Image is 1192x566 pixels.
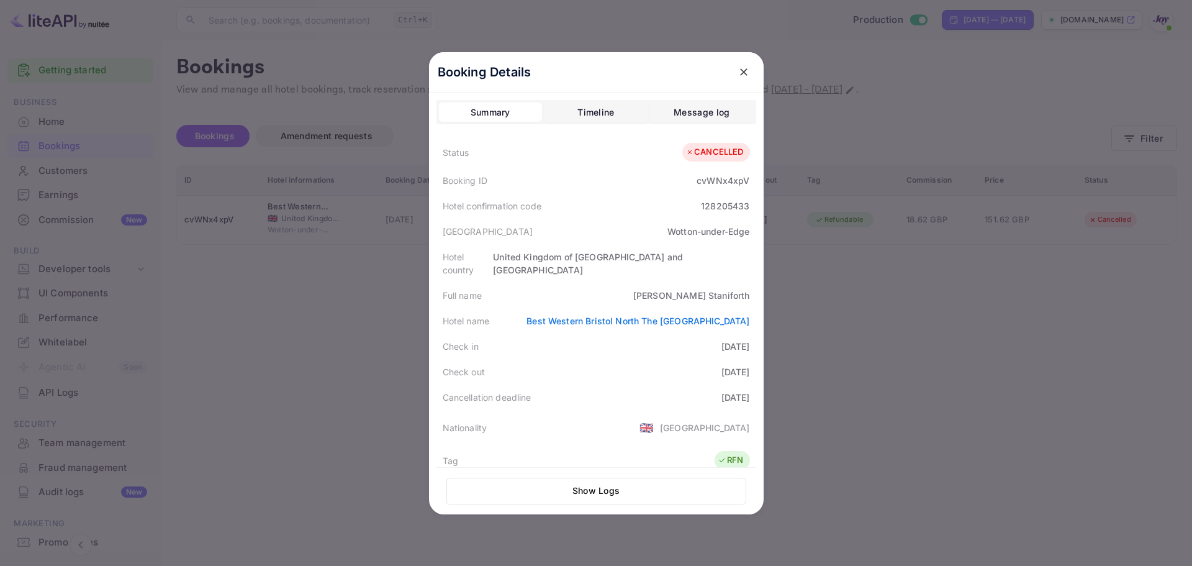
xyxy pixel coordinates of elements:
div: Hotel confirmation code [443,199,541,212]
button: Show Logs [446,478,746,504]
div: Nationality [443,421,487,434]
div: [DATE] [721,365,750,378]
div: [GEOGRAPHIC_DATA] [660,421,750,434]
div: Summary [471,105,510,120]
div: cvWNx4xpV [697,174,749,187]
div: Cancellation deadline [443,391,531,404]
a: Best Western Bristol North The [GEOGRAPHIC_DATA] [526,316,749,326]
span: United States [639,416,654,439]
div: [DATE] [721,391,750,404]
button: Summary [439,103,542,122]
div: Check out [443,365,485,378]
div: Check in [443,340,479,353]
button: Timeline [544,103,648,122]
div: Booking ID [443,174,488,187]
button: Message log [650,103,753,122]
div: Full name [443,289,482,302]
div: [GEOGRAPHIC_DATA] [443,225,533,238]
div: RFN [718,454,743,467]
div: Message log [674,105,729,120]
div: [DATE] [721,340,750,353]
div: CANCELLED [685,146,743,158]
button: close [733,61,755,83]
div: United Kingdom of [GEOGRAPHIC_DATA] and [GEOGRAPHIC_DATA] [493,250,749,276]
div: Hotel name [443,314,490,327]
p: Booking Details [438,63,531,81]
div: Wotton-under-Edge [667,225,750,238]
div: [PERSON_NAME] Staniforth [633,289,750,302]
div: Hotel country [443,250,494,276]
div: Timeline [577,105,614,120]
div: 128205433 [701,199,749,212]
div: Status [443,146,469,159]
div: Tag [443,454,458,467]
